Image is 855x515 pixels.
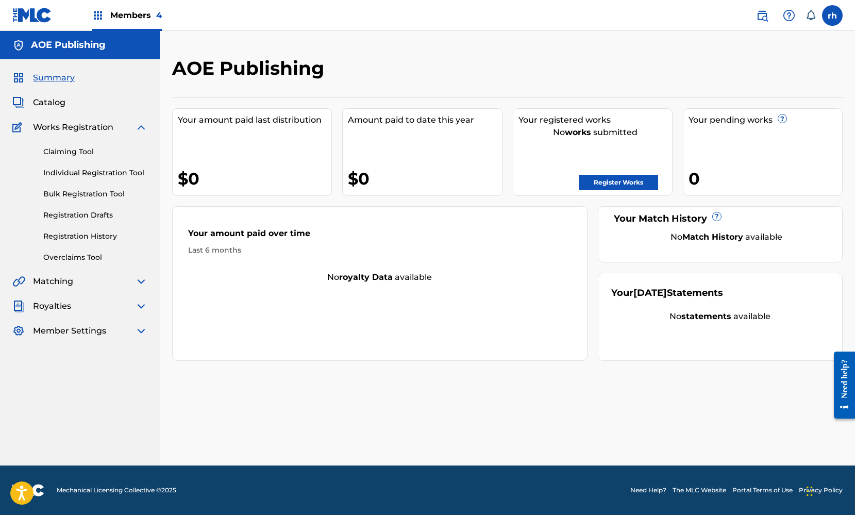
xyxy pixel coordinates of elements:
[681,311,731,321] strong: statements
[611,212,829,226] div: Your Match History
[689,114,842,126] div: Your pending works
[43,168,147,178] a: Individual Registration Tool
[135,325,147,337] img: expand
[348,114,501,126] div: Amount paid to date this year
[110,9,162,21] span: Members
[12,39,25,52] img: Accounts
[732,486,793,495] a: Portal Terms of Use
[756,9,768,22] img: search
[12,96,25,109] img: Catalog
[826,341,855,429] iframe: Resource Center
[12,325,25,337] img: Member Settings
[779,5,799,26] div: Help
[611,286,723,300] div: Your Statements
[43,231,147,242] a: Registration History
[348,167,501,190] div: $0
[12,484,44,496] img: logo
[752,5,773,26] a: Public Search
[173,271,587,284] div: No available
[33,300,71,312] span: Royalties
[624,231,829,243] div: No available
[156,10,162,20] span: 4
[633,287,667,298] span: [DATE]
[12,300,25,312] img: Royalties
[12,72,75,84] a: SummarySummary
[579,175,658,190] a: Register Works
[807,476,813,507] div: Drag
[188,227,572,245] div: Your amount paid over time
[43,189,147,200] a: Bulk Registration Tool
[43,146,147,157] a: Claiming Tool
[33,275,73,288] span: Matching
[778,114,786,123] span: ?
[518,126,672,139] div: No submitted
[713,212,721,221] span: ?
[518,114,672,126] div: Your registered works
[803,466,855,515] iframe: Chat Widget
[799,486,843,495] a: Privacy Policy
[92,9,104,22] img: Top Rightsholders
[689,167,842,190] div: 0
[33,96,65,109] span: Catalog
[33,325,106,337] span: Member Settings
[339,272,393,282] strong: royalty data
[12,72,25,84] img: Summary
[33,72,75,84] span: Summary
[178,167,331,190] div: $0
[565,127,591,137] strong: works
[682,232,743,242] strong: Match History
[806,10,816,21] div: Notifications
[12,96,65,109] a: CatalogCatalog
[33,121,113,134] span: Works Registration
[188,245,572,256] div: Last 6 months
[673,486,726,495] a: The MLC Website
[135,275,147,288] img: expand
[172,57,329,80] h2: AOE Publishing
[43,210,147,221] a: Registration Drafts
[43,252,147,263] a: Overclaims Tool
[12,121,26,134] img: Works Registration
[178,114,331,126] div: Your amount paid last distribution
[135,300,147,312] img: expand
[630,486,666,495] a: Need Help?
[783,9,795,22] img: help
[12,275,25,288] img: Matching
[57,486,176,495] span: Mechanical Licensing Collective © 2025
[822,5,843,26] div: User Menu
[31,39,106,51] h5: AOE Publishing
[135,121,147,134] img: expand
[611,310,829,323] div: No available
[12,8,52,23] img: MLC Logo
